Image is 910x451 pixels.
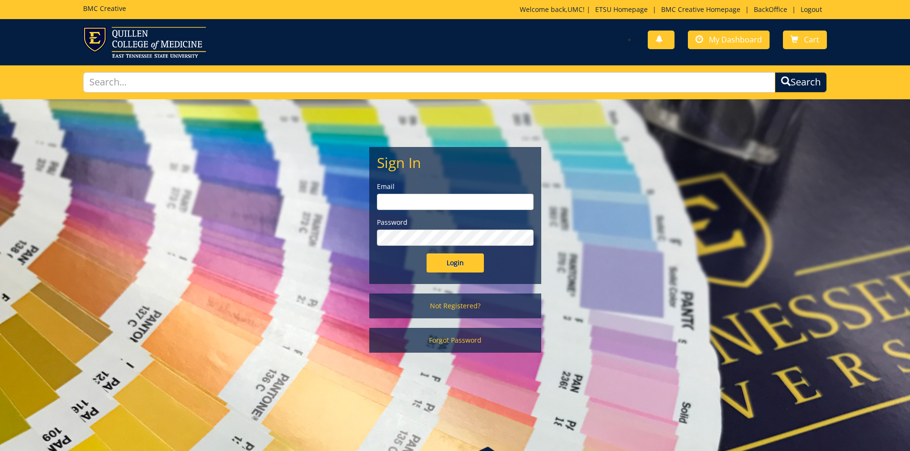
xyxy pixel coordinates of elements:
[427,253,484,273] input: Login
[656,5,745,14] a: BMC Creative Homepage
[709,34,762,45] span: My Dashboard
[567,5,583,14] a: UMC
[83,72,776,93] input: Search...
[83,27,206,58] img: ETSU logo
[369,328,541,353] a: Forgot Password
[377,155,534,170] h2: Sign In
[520,5,827,14] p: Welcome back, ! | | | |
[796,5,827,14] a: Logout
[377,218,534,227] label: Password
[83,5,126,12] h5: BMC Creative
[804,34,819,45] span: Cart
[749,5,792,14] a: BackOffice
[369,294,541,318] a: Not Registered?
[377,182,534,191] label: Email
[775,72,827,93] button: Search
[783,31,827,49] a: Cart
[590,5,653,14] a: ETSU Homepage
[688,31,770,49] a: My Dashboard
